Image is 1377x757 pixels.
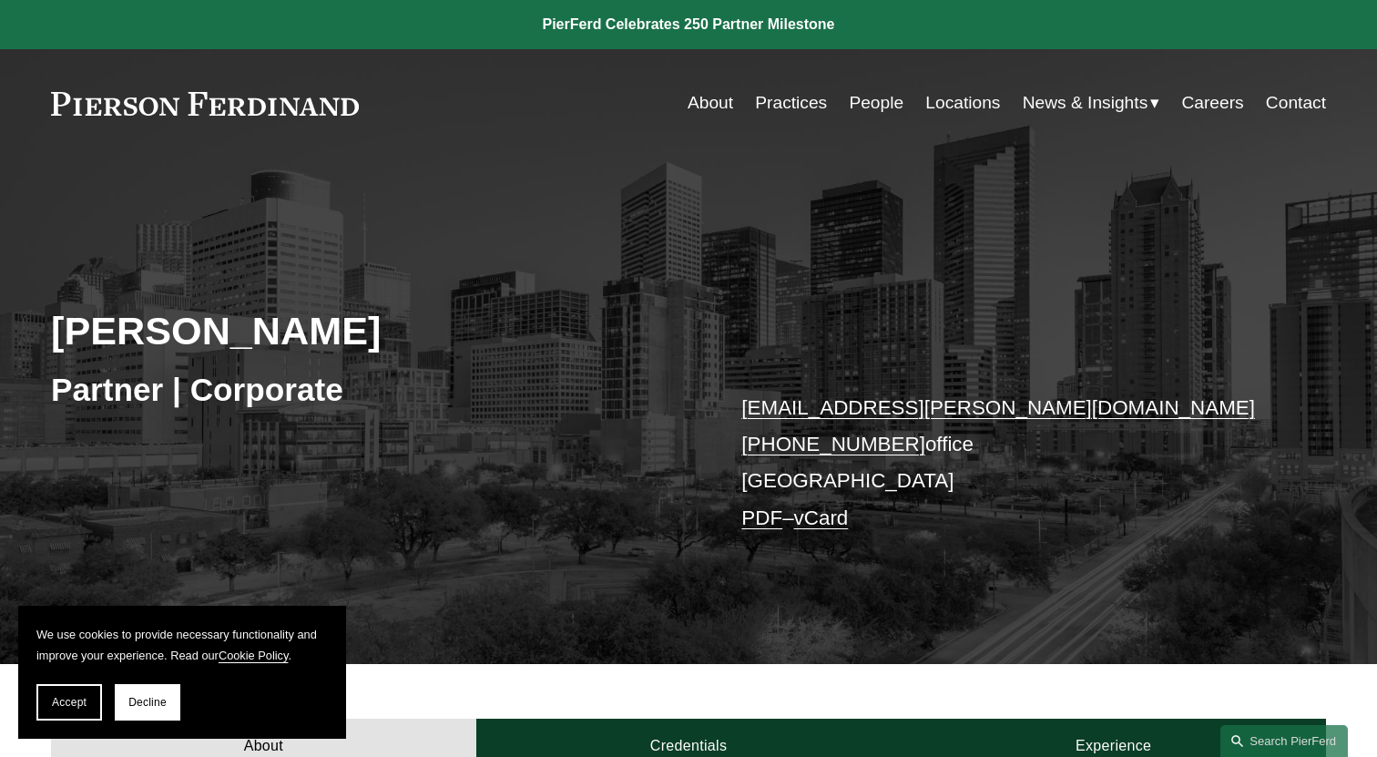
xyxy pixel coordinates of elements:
[741,396,1255,419] a: [EMAIL_ADDRESS][PERSON_NAME][DOMAIN_NAME]
[849,86,903,120] a: People
[1181,86,1243,120] a: Careers
[52,696,87,709] span: Accept
[18,606,346,739] section: Cookie banner
[1023,86,1160,120] a: folder dropdown
[115,684,180,721] button: Decline
[688,86,733,120] a: About
[794,506,849,529] a: vCard
[925,86,1000,120] a: Locations
[741,390,1272,537] p: office [GEOGRAPHIC_DATA] –
[128,696,167,709] span: Decline
[741,506,782,529] a: PDF
[1023,87,1148,119] span: News & Insights
[1220,725,1348,757] a: Search this site
[51,370,688,410] h3: Partner | Corporate
[1266,86,1326,120] a: Contact
[755,86,827,120] a: Practices
[219,649,289,662] a: Cookie Policy
[36,684,102,721] button: Accept
[51,307,688,354] h2: [PERSON_NAME]
[741,433,925,455] a: [PHONE_NUMBER]
[36,624,328,666] p: We use cookies to provide necessary functionality and improve your experience. Read our .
